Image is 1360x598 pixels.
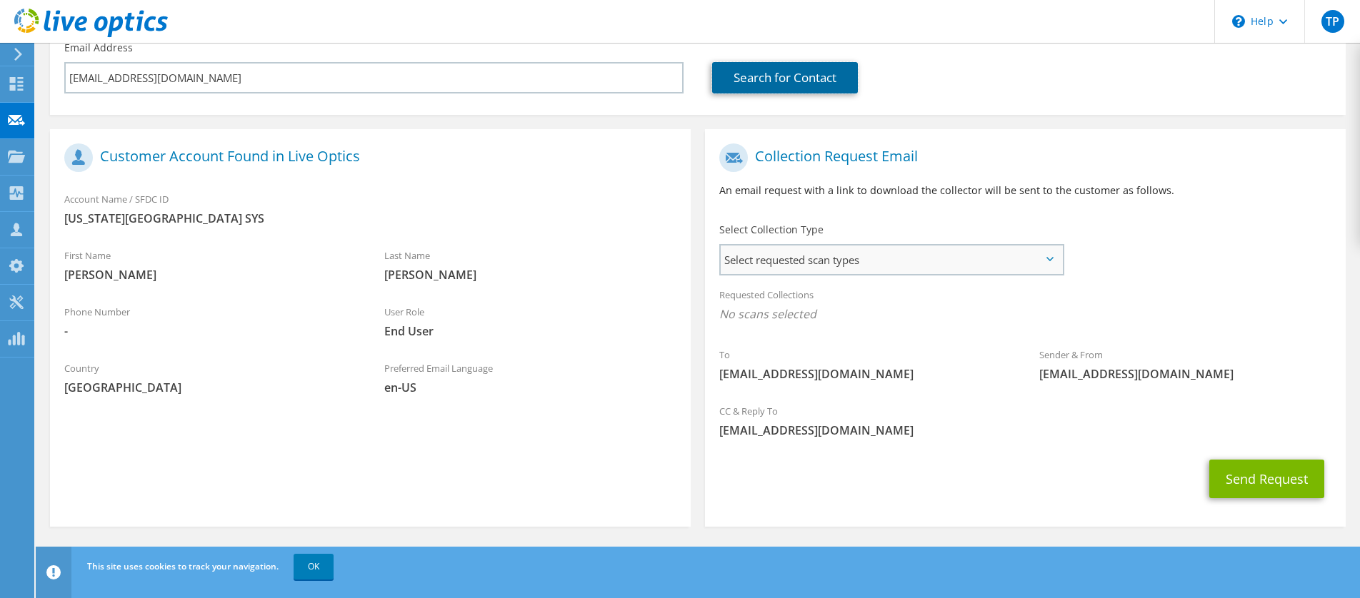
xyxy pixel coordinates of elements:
div: Account Name / SFDC ID [50,184,691,233]
button: Send Request [1209,460,1324,498]
span: [US_STATE][GEOGRAPHIC_DATA] SYS [64,211,676,226]
div: Last Name [370,240,690,290]
div: Requested Collections [705,280,1346,333]
span: - [64,323,356,339]
span: No scans selected [719,306,1331,322]
label: Email Address [64,41,133,55]
span: [EMAIL_ADDRESS][DOMAIN_NAME] [719,422,1331,438]
span: en-US [384,380,676,395]
div: Preferred Email Language [370,353,690,402]
label: Select Collection Type [719,223,824,237]
svg: \n [1232,15,1245,28]
div: User Role [370,297,690,346]
h1: Collection Request Email [719,143,1324,172]
div: Sender & From [1025,340,1345,389]
a: OK [294,554,334,579]
span: [EMAIL_ADDRESS][DOMAIN_NAME] [1039,366,1331,382]
div: First Name [50,240,370,290]
span: This site uses cookies to track your navigation. [87,560,279,572]
div: Phone Number [50,297,370,346]
div: To [705,340,1025,389]
span: [EMAIL_ADDRESS][DOMAIN_NAME] [719,366,1011,382]
span: [GEOGRAPHIC_DATA] [64,380,356,395]
a: Search for Contact [712,62,858,93]
h1: Customer Account Found in Live Optics [64,143,669,172]
span: Select requested scan types [721,245,1062,274]
span: [PERSON_NAME] [384,267,676,283]
span: End User [384,323,676,339]
div: CC & Reply To [705,396,1346,445]
span: [PERSON_NAME] [64,267,356,283]
p: An email request with a link to download the collector will be sent to the customer as follows. [719,183,1331,198]
span: TP [1321,10,1344,33]
div: Country [50,353,370,402]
